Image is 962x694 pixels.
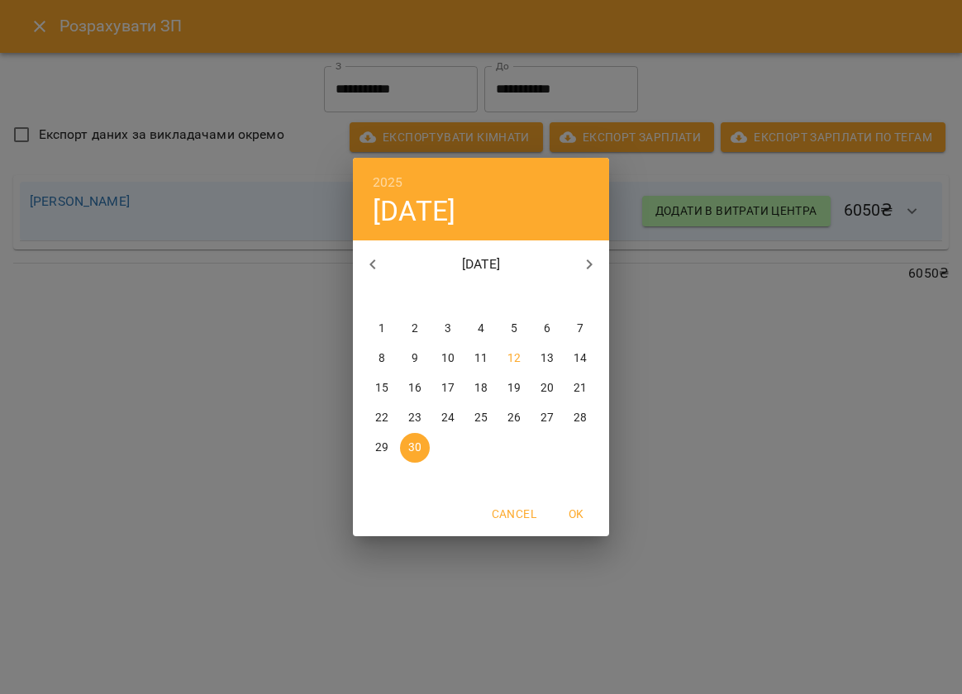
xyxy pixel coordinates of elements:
[373,194,455,228] button: [DATE]
[511,321,517,337] p: 5
[541,410,554,426] p: 27
[532,403,562,433] button: 27
[445,321,451,337] p: 3
[441,380,455,397] p: 17
[375,380,388,397] p: 15
[400,289,430,306] span: вт
[499,289,529,306] span: пт
[412,350,418,367] p: 9
[441,350,455,367] p: 10
[466,314,496,344] button: 4
[574,350,587,367] p: 14
[466,344,496,373] button: 11
[541,380,554,397] p: 20
[499,344,529,373] button: 12
[532,314,562,344] button: 6
[375,440,388,456] p: 29
[400,373,430,403] button: 16
[400,433,430,463] button: 30
[441,410,455,426] p: 24
[507,350,521,367] p: 12
[577,321,583,337] p: 7
[373,171,403,194] button: 2025
[478,321,484,337] p: 4
[433,344,463,373] button: 10
[532,373,562,403] button: 20
[532,289,562,306] span: сб
[565,403,595,433] button: 28
[565,314,595,344] button: 7
[379,350,385,367] p: 8
[367,373,397,403] button: 15
[532,344,562,373] button: 13
[433,373,463,403] button: 17
[565,373,595,403] button: 21
[375,410,388,426] p: 22
[367,289,397,306] span: пн
[393,254,570,274] p: [DATE]
[367,344,397,373] button: 8
[412,321,418,337] p: 2
[550,499,602,529] button: OK
[433,403,463,433] button: 24
[379,321,385,337] p: 1
[466,373,496,403] button: 18
[408,380,421,397] p: 16
[565,344,595,373] button: 14
[574,380,587,397] p: 21
[544,321,550,337] p: 6
[499,314,529,344] button: 5
[466,289,496,306] span: чт
[367,433,397,463] button: 29
[574,410,587,426] p: 28
[556,504,596,524] span: OK
[367,403,397,433] button: 22
[408,410,421,426] p: 23
[433,314,463,344] button: 3
[541,350,554,367] p: 13
[507,410,521,426] p: 26
[474,350,488,367] p: 11
[400,314,430,344] button: 2
[367,314,397,344] button: 1
[466,403,496,433] button: 25
[400,403,430,433] button: 23
[565,289,595,306] span: нд
[400,344,430,373] button: 9
[474,410,488,426] p: 25
[507,380,521,397] p: 19
[474,380,488,397] p: 18
[499,403,529,433] button: 26
[499,373,529,403] button: 19
[485,499,543,529] button: Cancel
[492,504,536,524] span: Cancel
[433,289,463,306] span: ср
[408,440,421,456] p: 30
